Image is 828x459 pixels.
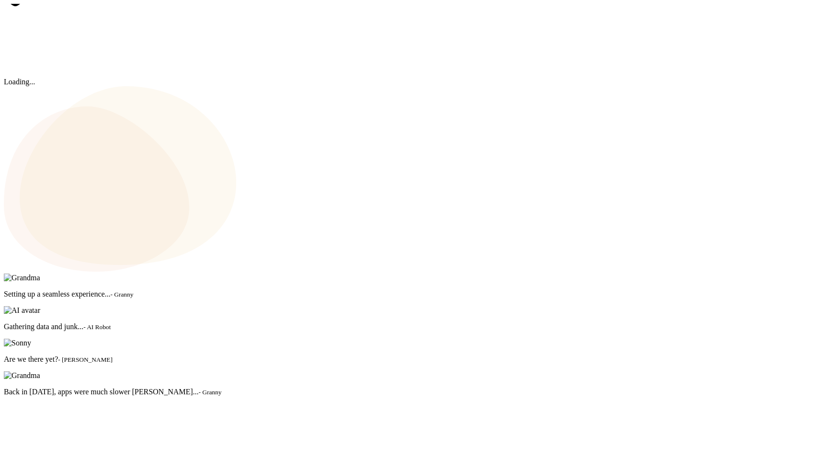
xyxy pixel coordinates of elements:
[111,291,134,298] small: - Granny
[4,355,824,364] p: Are we there yet?
[4,274,40,282] img: Grandma
[4,339,31,347] img: Sonny
[4,322,824,331] p: Gathering data and junk...
[4,290,824,298] p: Setting up a seamless experience...
[199,389,222,396] small: - Granny
[4,306,40,315] img: AI avatar
[4,4,824,86] div: Loading...
[4,388,824,396] p: Back in [DATE], apps were much slower [PERSON_NAME]...
[4,371,40,380] img: Grandma
[58,356,113,363] small: - [PERSON_NAME]
[83,323,111,331] small: - AI Robot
